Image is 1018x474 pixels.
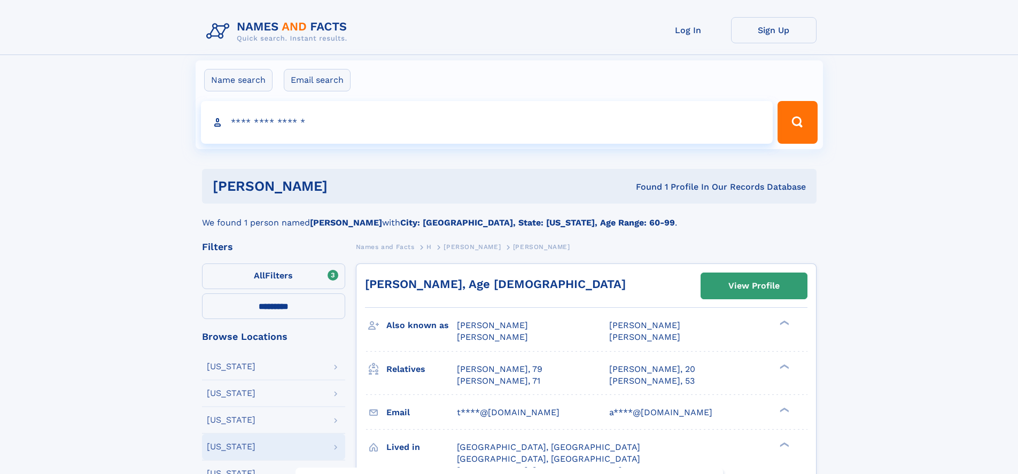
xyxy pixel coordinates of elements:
[202,242,345,252] div: Filters
[202,17,356,46] img: Logo Names and Facts
[457,332,528,342] span: [PERSON_NAME]
[207,389,255,398] div: [US_STATE]
[202,204,817,229] div: We found 1 person named with .
[310,217,382,228] b: [PERSON_NAME]
[646,17,731,43] a: Log In
[386,316,457,335] h3: Also known as
[513,243,570,251] span: [PERSON_NAME]
[481,181,806,193] div: Found 1 Profile In Our Records Database
[400,217,675,228] b: City: [GEOGRAPHIC_DATA], State: [US_STATE], Age Range: 60-99
[426,240,432,253] a: H
[457,442,640,452] span: [GEOGRAPHIC_DATA], [GEOGRAPHIC_DATA]
[609,375,695,387] a: [PERSON_NAME], 53
[202,263,345,289] label: Filters
[609,320,680,330] span: [PERSON_NAME]
[728,274,780,298] div: View Profile
[386,438,457,456] h3: Lived in
[777,320,790,327] div: ❯
[457,320,528,330] span: [PERSON_NAME]
[609,363,695,375] a: [PERSON_NAME], 20
[365,277,626,291] a: [PERSON_NAME], Age [DEMOGRAPHIC_DATA]
[731,17,817,43] a: Sign Up
[386,403,457,422] h3: Email
[777,363,790,370] div: ❯
[457,363,542,375] a: [PERSON_NAME], 79
[201,101,773,144] input: search input
[777,406,790,413] div: ❯
[207,416,255,424] div: [US_STATE]
[207,362,255,371] div: [US_STATE]
[386,360,457,378] h3: Relatives
[778,101,817,144] button: Search Button
[457,454,640,464] span: [GEOGRAPHIC_DATA], [GEOGRAPHIC_DATA]
[457,375,540,387] a: [PERSON_NAME], 71
[701,273,807,299] a: View Profile
[202,332,345,341] div: Browse Locations
[213,180,482,193] h1: [PERSON_NAME]
[284,69,351,91] label: Email search
[444,240,501,253] a: [PERSON_NAME]
[609,332,680,342] span: [PERSON_NAME]
[207,442,255,451] div: [US_STATE]
[204,69,273,91] label: Name search
[444,243,501,251] span: [PERSON_NAME]
[356,240,415,253] a: Names and Facts
[254,270,265,281] span: All
[777,441,790,448] div: ❯
[426,243,432,251] span: H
